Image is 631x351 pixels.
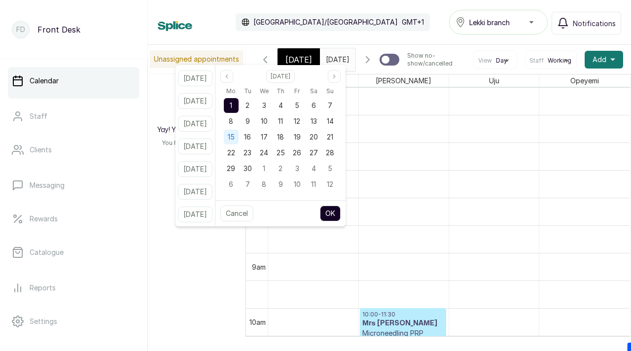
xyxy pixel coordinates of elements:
div: 24 Sep 2025 [256,145,272,161]
span: 1 [263,164,265,173]
div: 14 Sep 2025 [322,113,338,129]
span: 7 [245,180,250,188]
svg: page previous [224,73,230,79]
div: 08 Sep 2025 [223,113,239,129]
p: [GEOGRAPHIC_DATA]/[GEOGRAPHIC_DATA] [253,17,398,27]
button: [DATE] [178,70,212,86]
span: 9 [279,180,283,188]
div: 30 Sep 2025 [240,161,256,176]
div: 26 Sep 2025 [289,145,305,161]
span: Working [548,57,571,65]
div: 07 Oct 2025 [240,176,256,192]
p: Catalogue [30,247,64,257]
div: Tuesday [240,85,256,98]
div: 11 Oct 2025 [305,176,321,192]
span: Day [496,57,507,65]
span: 15 [228,133,235,141]
div: Wednesday [256,85,272,98]
div: [DATE] [278,48,320,71]
span: [PERSON_NAME] [374,74,433,87]
span: 28 [326,148,334,157]
span: Uju [487,74,501,87]
button: Previous month [220,70,233,83]
span: Mo [226,85,236,97]
span: We [260,85,269,97]
button: Lekki branch [449,10,548,35]
a: Staff [8,103,140,130]
span: 25 [277,148,285,157]
a: Messaging [8,172,140,199]
div: 03 Sep 2025 [256,98,272,113]
a: Catalogue [8,239,140,266]
button: [DATE] [178,116,212,132]
span: 13 [311,117,317,125]
div: 23 Sep 2025 [240,145,256,161]
span: 6 [229,180,233,188]
div: 17 Sep 2025 [256,129,272,145]
div: 09 Oct 2025 [273,176,289,192]
span: 11 [311,180,316,188]
a: Calendar [8,67,140,95]
div: 29 Sep 2025 [223,161,239,176]
span: Add [593,55,606,65]
span: 26 [293,148,301,157]
div: 10 Sep 2025 [256,113,272,129]
div: 02 Oct 2025 [273,161,289,176]
p: Microneedling PRP [362,328,444,338]
span: 22 [227,148,235,157]
p: Calendar [30,76,59,86]
span: 16 [244,133,251,141]
span: Su [326,85,334,97]
div: 12 Sep 2025 [289,113,305,129]
div: 28 Sep 2025 [322,145,338,161]
div: 9am [250,262,268,272]
button: ViewDay [478,57,513,65]
span: 6 [312,101,316,109]
div: 04 Oct 2025 [305,161,321,176]
button: OK [320,206,341,221]
span: 3 [295,164,299,173]
button: [DATE] [178,161,212,177]
button: StaffWorking [529,57,572,65]
span: 9 [245,117,250,125]
span: 27 [310,148,318,157]
span: Opeyemi [568,74,601,87]
a: Settings [8,308,140,335]
div: Friday [289,85,305,98]
span: 12 [327,180,333,188]
div: 09 Sep 2025 [240,113,256,129]
span: 18 [277,133,284,141]
div: 08 Oct 2025 [256,176,272,192]
a: Clients [8,136,140,164]
div: 13 Sep 2025 [305,113,321,129]
div: 04 Sep 2025 [273,98,289,113]
span: 29 [227,164,235,173]
p: Reports [30,283,56,293]
span: 10 [294,180,301,188]
button: Notifications [552,12,621,35]
span: 20 [310,133,318,141]
div: 02 Sep 2025 [240,98,256,113]
p: Front Desk [37,24,80,35]
p: Settings [30,316,57,326]
p: Show no-show/cancelled [407,52,466,68]
span: 21 [327,133,333,141]
div: 25 Sep 2025 [273,145,289,161]
button: Add [585,51,623,69]
span: 5 [295,101,299,109]
div: 18 Sep 2025 [273,129,289,145]
div: 16 Sep 2025 [240,129,256,145]
p: 10:00 - 11:30 [362,311,444,318]
div: 12 Oct 2025 [322,176,338,192]
div: 03 Oct 2025 [289,161,305,176]
button: Cancel [220,206,253,221]
span: 8 [262,180,266,188]
h3: Mrs [PERSON_NAME] [362,318,444,328]
div: 01 Sep 2025 [223,98,239,113]
span: 11 [278,117,283,125]
span: Tu [244,85,251,97]
div: Saturday [305,85,321,98]
span: 19 [294,133,301,141]
span: Staff [529,57,544,65]
div: 10am [247,317,268,327]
